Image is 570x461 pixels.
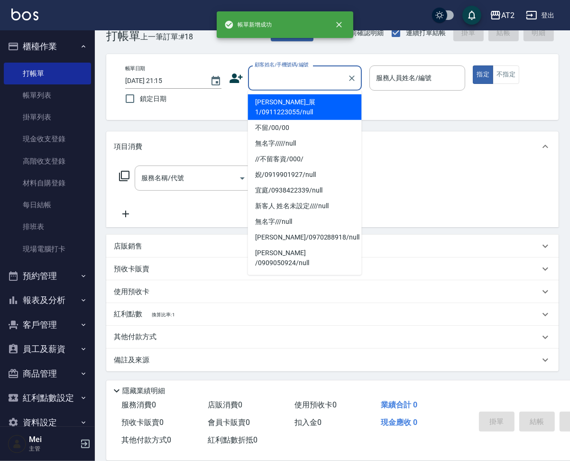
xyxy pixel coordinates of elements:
[248,271,362,286] li: [PERSON_NAME]/0916713869/null
[106,303,559,326] div: 紅利點數換算比率: 1
[208,400,243,409] span: 店販消費 0
[248,151,362,167] li: //不留客資/000/
[4,194,91,216] a: 每日結帳
[208,435,258,444] span: 紅利點數折抵 0
[114,355,149,365] p: 備註及來源
[4,361,91,386] button: 商品管理
[4,313,91,337] button: 客戶管理
[121,400,156,409] span: 服務消費 0
[114,287,149,297] p: 使用預收卡
[294,400,337,409] span: 使用預收卡 0
[125,73,201,89] input: YYYY/MM/DD hh:mm
[248,136,362,151] li: 無名字/////null
[140,94,166,104] span: 鎖定日期
[248,183,362,198] li: 宜庭/0938422339/null
[122,386,165,396] p: 隱藏業績明細
[345,72,359,85] button: Clear
[224,20,272,29] span: 帳單新增成功
[473,65,493,84] button: 指定
[338,28,384,38] span: 結帳前確認明細
[501,9,515,21] div: AT2
[294,418,322,427] span: 扣入金 0
[248,167,362,183] li: 婗/0919901927/null
[248,214,362,230] li: 無名字///null
[106,235,559,258] div: 店販銷售
[4,264,91,288] button: 預約管理
[106,258,559,280] div: 預收卡販賣
[114,332,161,342] p: 其他付款方式
[255,61,309,68] label: 顧客姓名/手機號碼/編號
[106,29,140,43] h3: 打帳單
[121,418,164,427] span: 預收卡販賣 0
[29,444,77,453] p: 主管
[235,171,250,186] button: Open
[4,34,91,59] button: 櫃檯作業
[248,120,362,136] li: 不留/00/00
[493,65,519,84] button: 不指定
[114,241,142,251] p: 店販銷售
[248,245,362,271] li: [PERSON_NAME] /0909050924/null
[152,312,175,317] span: 換算比率: 1
[4,288,91,313] button: 報表及分析
[4,386,91,410] button: 紅利點數設定
[4,216,91,238] a: 排班表
[248,94,362,120] li: [PERSON_NAME]_展1/0911223055/null
[4,106,91,128] a: 掛單列表
[4,172,91,194] a: 材料自購登錄
[406,28,446,38] span: 連續打單結帳
[4,337,91,361] button: 員工及薪資
[4,84,91,106] a: 帳單列表
[486,6,518,25] button: AT2
[11,9,38,20] img: Logo
[114,142,142,152] p: 項目消費
[381,400,418,409] span: 業績合計 0
[4,150,91,172] a: 高階收支登錄
[204,70,227,92] button: Choose date, selected date is 2025-08-25
[329,14,349,35] button: close
[462,6,481,25] button: save
[114,264,149,274] p: 預收卡販賣
[140,31,193,43] span: 上一筆訂單:#18
[29,435,77,444] h5: Mei
[208,418,250,427] span: 會員卡販賣 0
[106,280,559,303] div: 使用預收卡
[4,128,91,150] a: 現金收支登錄
[4,63,91,84] a: 打帳單
[106,349,559,371] div: 備註及來源
[106,326,559,349] div: 其他付款方式
[4,238,91,260] a: 現場電腦打卡
[248,198,362,214] li: 新客人 姓名未設定////null
[248,230,362,245] li: [PERSON_NAME]/0970288918/null
[8,434,27,453] img: Person
[4,410,91,435] button: 資料設定
[114,309,175,320] p: 紅利點數
[106,131,559,162] div: 項目消費
[125,65,145,72] label: 帳單日期
[121,435,171,444] span: 其他付款方式 0
[522,7,559,24] button: 登出
[381,418,418,427] span: 現金應收 0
